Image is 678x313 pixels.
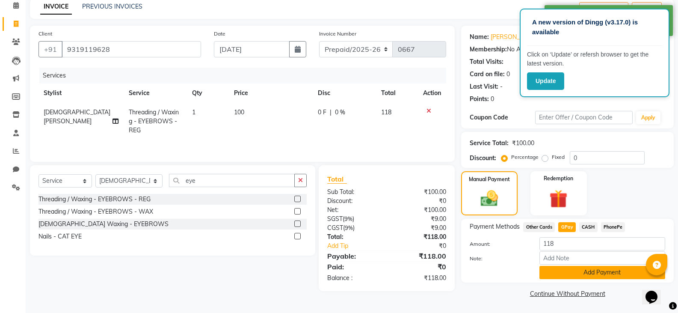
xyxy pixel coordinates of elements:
[470,139,509,148] div: Service Total:
[321,224,387,233] div: ( )
[544,175,573,182] label: Redemption
[321,197,387,206] div: Discount:
[39,68,453,83] div: Services
[321,215,387,224] div: ( )
[544,188,573,210] img: _gift.svg
[470,45,665,54] div: No Active Membership
[38,207,153,216] div: Threading / Waxing - EYEBROWS - WAX
[470,33,489,42] div: Name:
[321,274,387,283] div: Balance :
[38,30,52,38] label: Client
[214,30,225,38] label: Date
[327,175,347,184] span: Total
[387,251,453,261] div: ₹118.00
[38,83,124,103] th: Stylist
[38,195,151,204] div: Threading / Waxing - EYEBROWS - REG
[491,33,539,42] a: [PERSON_NAME]
[418,83,446,103] th: Action
[579,222,598,232] span: CASH
[463,240,533,248] label: Amount:
[387,262,453,272] div: ₹0
[327,215,343,223] span: SGST
[523,222,555,232] span: Other Cards
[539,237,665,250] input: Amount
[470,57,503,66] div: Total Visits:
[387,274,453,283] div: ₹118.00
[470,45,507,54] div: Membership:
[470,95,489,104] div: Points:
[319,30,356,38] label: Invoice Number
[169,174,295,187] input: Search or Scan
[642,279,669,304] iframe: chat widget
[475,188,503,209] img: _cash.svg
[470,154,496,163] div: Discount:
[387,215,453,224] div: ₹9.00
[192,108,195,116] span: 1
[124,83,187,103] th: Service
[387,188,453,197] div: ₹100.00
[636,111,660,124] button: Apply
[234,108,244,116] span: 100
[321,188,387,197] div: Sub Total:
[387,206,453,215] div: ₹100.00
[38,220,169,229] div: [DEMOGRAPHIC_DATA] Waxing - EYEBROWS
[387,197,453,206] div: ₹0
[535,111,633,124] input: Enter Offer / Coupon Code
[62,41,201,57] input: Search by Name/Mobile/Email/Code
[539,266,665,279] button: Add Payment
[500,82,503,91] div: -
[321,241,398,250] a: Add Tip
[632,2,662,15] button: Save
[579,2,628,15] button: Create New
[491,95,494,104] div: 0
[381,108,391,116] span: 118
[470,222,520,231] span: Payment Methods
[511,153,539,161] label: Percentage
[463,289,672,298] a: Continue Without Payment
[470,113,535,122] div: Coupon Code
[539,251,665,265] input: Add Note
[398,241,453,250] div: ₹0
[313,83,376,103] th: Disc
[512,139,534,148] div: ₹100.00
[187,83,229,103] th: Qty
[344,215,352,222] span: 9%
[327,224,343,232] span: CGST
[532,18,657,37] p: A new version of Dingg (v3.17.0) is available
[330,108,332,117] span: |
[601,222,625,232] span: PhonePe
[387,233,453,241] div: ₹118.00
[345,224,353,231] span: 9%
[335,108,345,117] span: 0 %
[129,108,179,134] span: Threading / Waxing - EYEBROWS - REG
[318,108,326,117] span: 0 F
[321,233,387,241] div: Total:
[376,83,418,103] th: Total
[38,232,82,241] div: Nails - CAT EYE
[38,41,62,57] button: +91
[527,50,662,68] p: Click on ‘Update’ or refersh browser to get the latest version.
[469,176,510,183] label: Manual Payment
[82,3,142,10] a: PREVIOUS INVOICES
[44,108,110,125] span: [DEMOGRAPHIC_DATA][PERSON_NAME]
[387,224,453,233] div: ₹9.00
[558,222,576,232] span: GPay
[229,83,313,103] th: Price
[552,153,565,161] label: Fixed
[463,255,533,262] label: Note:
[321,206,387,215] div: Net:
[527,72,564,90] button: Update
[321,251,387,261] div: Payable:
[321,262,387,272] div: Paid:
[470,82,498,91] div: Last Visit:
[506,70,510,79] div: 0
[470,70,505,79] div: Card on file:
